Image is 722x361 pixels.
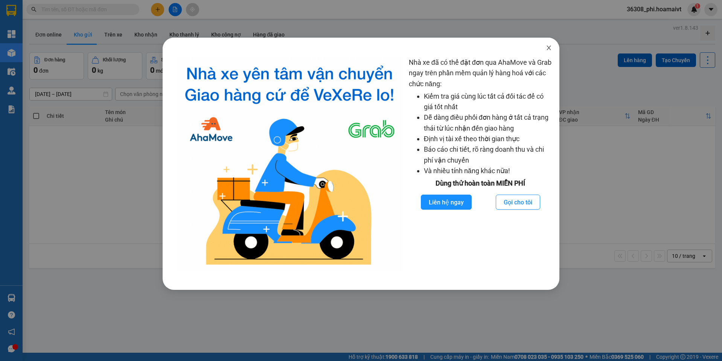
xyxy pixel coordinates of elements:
[424,91,552,113] li: Kiểm tra giá cùng lúc tất cả đối tác để có giá tốt nhất
[546,45,552,51] span: close
[176,57,403,271] img: logo
[409,57,552,271] div: Nhà xe đã có thể đặt đơn qua AhaMove và Grab ngay trên phần mềm quản lý hàng hoá với các chức năng:
[429,198,464,207] span: Liên hệ ngay
[424,144,552,166] li: Báo cáo chi tiết, rõ ràng doanh thu và chi phí vận chuyển
[424,166,552,176] li: Và nhiều tính năng khác nữa!
[496,195,540,210] button: Gọi cho tôi
[421,195,472,210] button: Liên hệ ngay
[504,198,532,207] span: Gọi cho tôi
[424,112,552,134] li: Dễ dàng điều phối đơn hàng ở tất cả trạng thái từ lúc nhận đến giao hàng
[409,178,552,189] div: Dùng thử hoàn toàn MIỄN PHÍ
[424,134,552,144] li: Định vị tài xế theo thời gian thực
[538,38,559,59] button: Close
